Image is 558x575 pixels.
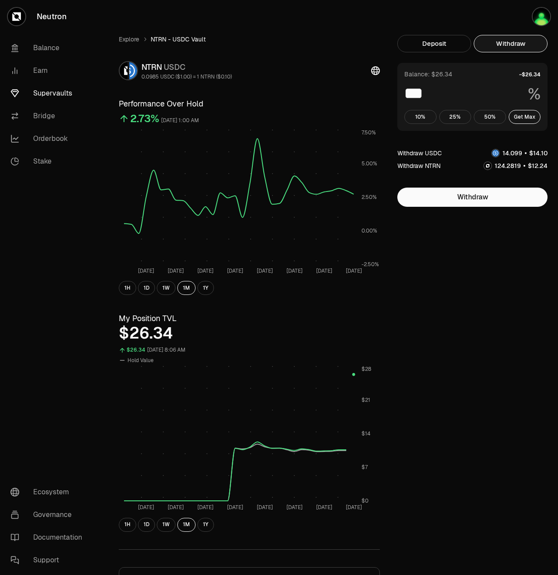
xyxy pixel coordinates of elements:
div: $26.34 [127,345,145,355]
a: Governance [3,503,94,526]
div: NTRN [141,61,232,73]
tspan: [DATE] [197,267,214,274]
tspan: 2.50% [362,194,377,201]
img: USDC Logo [492,150,499,157]
img: Jay Keplr [533,8,550,25]
tspan: 5.00% [362,160,377,167]
a: Stake [3,150,94,173]
h3: Performance Over Hold [119,98,380,110]
button: 1W [157,518,176,532]
tspan: [DATE] [257,504,273,511]
span: USDC [164,62,186,72]
button: Deposit [397,35,471,52]
tspan: [DATE] [286,267,303,274]
tspan: $7 [362,464,368,471]
button: Withdraw [397,188,548,207]
a: Bridge [3,105,94,127]
a: Supervaults [3,82,94,105]
a: Explore [119,35,139,44]
button: Get Max [509,110,541,124]
button: Withdraw [474,35,548,52]
span: Hold Value [127,357,154,364]
tspan: $21 [362,397,370,404]
tspan: [DATE] [197,504,214,511]
div: Withdraw USDC [397,149,442,157]
a: Ecosystem [3,481,94,503]
button: 1Y [197,281,214,295]
span: NTRN - USDC Vault [151,35,206,44]
div: 0.0985 USDC ($1.00) = 1 NTRN ($0.10) [141,73,232,80]
button: 1D [138,518,155,532]
span: % [528,86,541,103]
a: Earn [3,59,94,82]
tspan: [DATE] [227,267,243,274]
button: 1H [119,518,136,532]
tspan: [DATE] [168,504,184,511]
tspan: $14 [362,431,370,438]
div: 2.73% [130,112,159,126]
tspan: [DATE] [227,504,243,511]
button: 1M [177,518,196,532]
div: [DATE] 1:00 AM [161,116,199,126]
a: Orderbook [3,127,94,150]
tspan: [DATE] [316,267,332,274]
div: Balance: $26.34 [404,70,452,79]
tspan: [DATE] [346,267,362,274]
tspan: -2.50% [362,261,379,268]
div: $26.34 [119,325,380,342]
button: 1M [177,281,196,295]
img: NTRN Logo [484,162,491,169]
button: 1W [157,281,176,295]
a: Support [3,549,94,572]
tspan: [DATE] [346,504,362,511]
h3: My Position TVL [119,312,380,325]
tspan: [DATE] [316,504,332,511]
tspan: [DATE] [168,267,184,274]
tspan: [DATE] [138,504,154,511]
button: 1H [119,281,136,295]
button: 50% [474,110,506,124]
tspan: [DATE] [257,267,273,274]
tspan: 0.00% [362,227,377,234]
div: Withdraw NTRN [397,161,441,170]
button: 1Y [197,518,214,532]
button: 1D [138,281,155,295]
nav: breadcrumb [119,35,380,44]
a: Documentation [3,526,94,549]
img: NTRN Logo [120,62,127,79]
tspan: [DATE] [138,267,154,274]
tspan: $28 [362,366,371,373]
img: USDC Logo [129,62,137,79]
tspan: [DATE] [286,504,303,511]
tspan: 7.50% [362,129,376,136]
tspan: $0 [362,498,369,505]
div: [DATE] 8:06 AM [147,345,186,355]
button: 10% [404,110,437,124]
button: 25% [439,110,472,124]
a: Balance [3,37,94,59]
